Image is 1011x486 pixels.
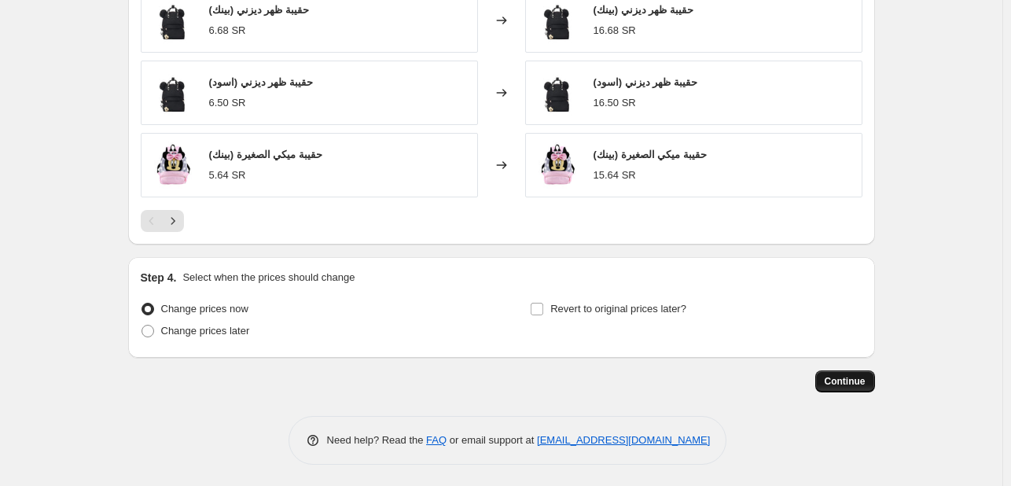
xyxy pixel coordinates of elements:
p: Select when the prices should change [182,270,355,285]
img: S28fd8b8c018b4355aab1907e4b443758Z_80x.webp [149,142,197,189]
img: S02cfbbfe1a154f55ba483a8e4316325e2_e4a4db28-e8ea-4d15-896c-9e0dd00628ff_80x.webp [149,69,197,116]
h2: Step 4. [141,270,177,285]
img: S02cfbbfe1a154f55ba483a8e4316325e2_e4a4db28-e8ea-4d15-896c-9e0dd00628ff_80x.webp [534,69,581,116]
div: 16.68 SR [594,23,636,39]
span: or email support at [447,434,537,446]
div: 5.64 SR [209,168,246,183]
span: حقيبة ظهر ديزني (اسود) [209,76,314,88]
span: حقيبة ظهر ديزني (اسود) [594,76,698,88]
span: Change prices later [161,325,250,337]
div: 15.64 SR [594,168,636,183]
span: Change prices now [161,303,248,315]
span: Need help? Read the [327,434,427,446]
div: 16.50 SR [594,95,636,111]
nav: Pagination [141,210,184,232]
span: حقيبة ميكي الصغيرة (بينك) [594,149,708,160]
span: حقيبة ظهر ديزني (بينك) [594,4,694,16]
a: FAQ [426,434,447,446]
span: حقيبة ميكي الصغيرة (بينك) [209,149,323,160]
span: Revert to original prices later? [550,303,686,315]
a: [EMAIL_ADDRESS][DOMAIN_NAME] [537,434,710,446]
span: Continue [825,375,866,388]
span: حقيبة ظهر ديزني (بينك) [209,4,310,16]
div: 6.50 SR [209,95,246,111]
button: Next [162,210,184,232]
img: S28fd8b8c018b4355aab1907e4b443758Z_80x.webp [534,142,581,189]
div: 6.68 SR [209,23,246,39]
button: Continue [815,370,875,392]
